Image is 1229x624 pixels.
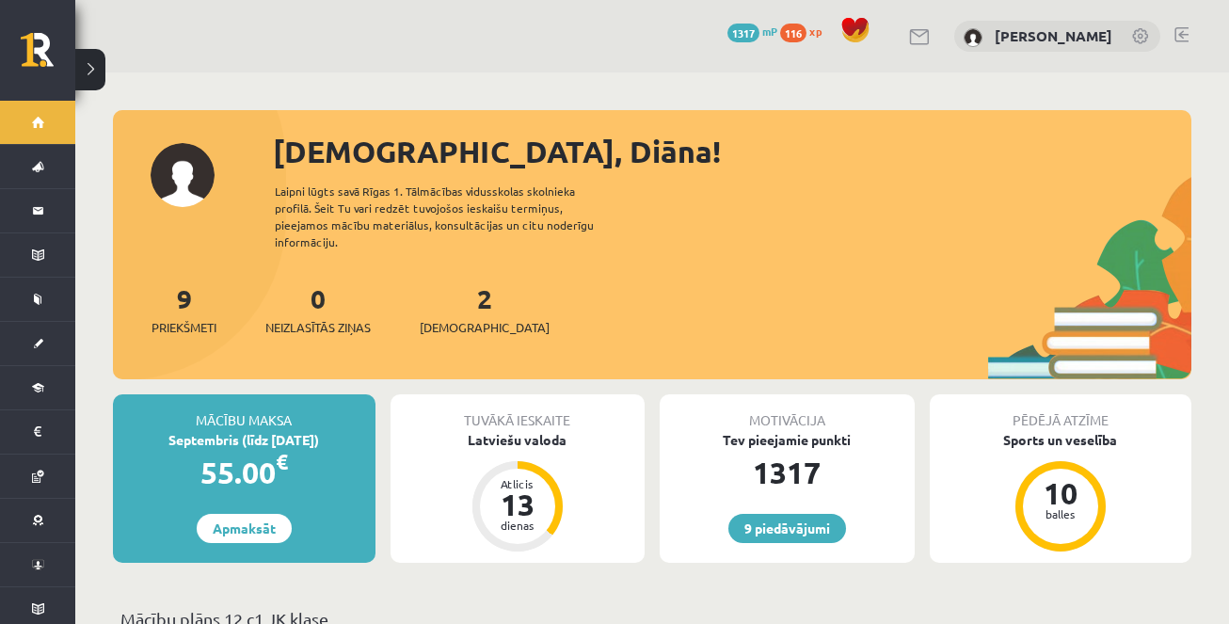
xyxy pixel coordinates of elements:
[1032,508,1089,520] div: balles
[265,281,371,337] a: 0Neizlasītās ziņas
[489,478,546,489] div: Atlicis
[391,430,646,450] div: Latviešu valoda
[420,281,550,337] a: 2[DEMOGRAPHIC_DATA]
[809,24,822,39] span: xp
[152,281,216,337] a: 9Priekšmeti
[964,28,982,47] img: Diāna Abbasova
[113,394,375,430] div: Mācību maksa
[489,489,546,520] div: 13
[728,514,846,543] a: 9 piedāvājumi
[762,24,777,39] span: mP
[113,430,375,450] div: Septembris (līdz [DATE])
[930,430,1192,554] a: Sports un veselība 10 balles
[275,183,627,250] div: Laipni lūgts savā Rīgas 1. Tālmācības vidusskolas skolnieka profilā. Šeit Tu vari redzēt tuvojošo...
[1032,478,1089,508] div: 10
[727,24,759,42] span: 1317
[113,450,375,495] div: 55.00
[995,26,1112,45] a: [PERSON_NAME]
[21,33,75,80] a: Rīgas 1. Tālmācības vidusskola
[152,318,216,337] span: Priekšmeti
[276,448,288,475] span: €
[780,24,831,39] a: 116 xp
[197,514,292,543] a: Apmaksāt
[780,24,806,42] span: 116
[265,318,371,337] span: Neizlasītās ziņas
[660,450,915,495] div: 1317
[660,430,915,450] div: Tev pieejamie punkti
[930,394,1192,430] div: Pēdējā atzīme
[930,430,1192,450] div: Sports un veselība
[273,129,1191,174] div: [DEMOGRAPHIC_DATA], Diāna!
[391,430,646,554] a: Latviešu valoda Atlicis 13 dienas
[420,318,550,337] span: [DEMOGRAPHIC_DATA]
[727,24,777,39] a: 1317 mP
[489,520,546,531] div: dienas
[391,394,646,430] div: Tuvākā ieskaite
[660,394,915,430] div: Motivācija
